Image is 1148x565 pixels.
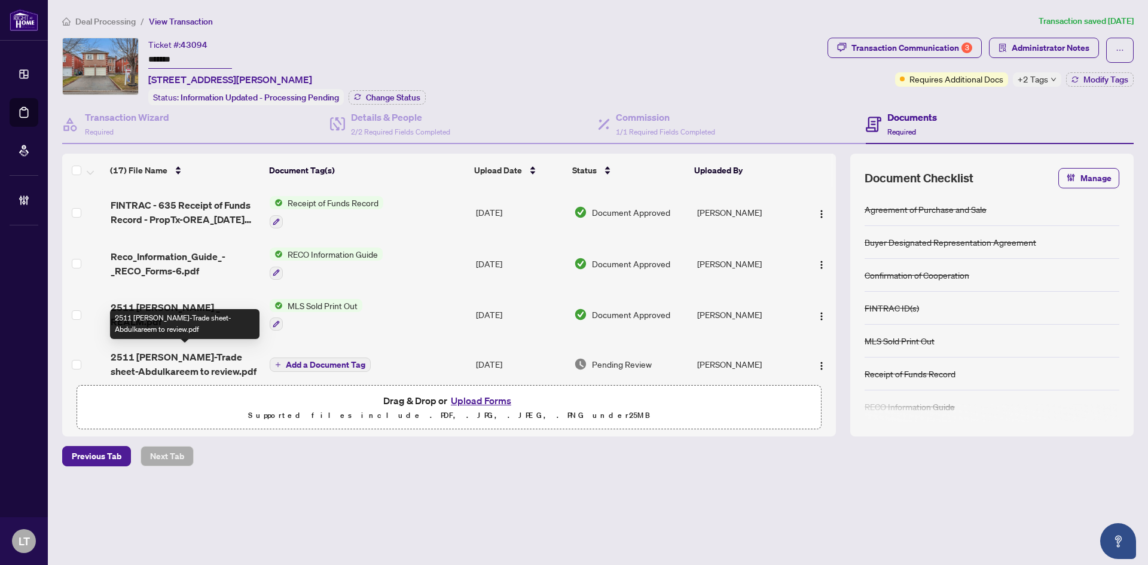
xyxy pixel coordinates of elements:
button: Next Tab [141,446,194,466]
button: Logo [812,305,831,324]
span: 2511 [PERSON_NAME]-Trade sheet-Abdulkareem to review.pdf [111,350,260,378]
div: RECO Information Guide [865,400,955,413]
button: Status IconMLS Sold Print Out [270,299,362,331]
span: Required [85,127,114,136]
td: [DATE] [471,187,570,238]
button: Logo [812,355,831,374]
button: Logo [812,254,831,273]
div: Agreement of Purchase and Sale [865,203,987,216]
img: Status Icon [270,196,283,209]
span: home [62,17,71,26]
span: Pending Review [592,358,652,371]
span: [STREET_ADDRESS][PERSON_NAME] [148,72,312,87]
div: Buyer Designated Representation Agreement [865,236,1036,249]
span: Drag & Drop or [383,393,515,408]
img: Status Icon [270,248,283,261]
span: Requires Additional Docs [909,72,1003,85]
span: 2/2 Required Fields Completed [351,127,450,136]
img: Document Status [574,308,587,321]
span: 2511 [PERSON_NAME] _ REALM.pdf [111,300,260,329]
button: Administrator Notes [989,38,1099,58]
button: Logo [812,203,831,222]
th: Status [567,154,690,187]
span: Previous Tab [72,447,121,466]
img: Logo [817,361,826,371]
button: Change Status [349,90,426,105]
td: [PERSON_NAME] [692,238,801,289]
span: Document Approved [592,308,670,321]
div: FINTRAC ID(s) [865,301,919,314]
span: Receipt of Funds Record [283,196,383,209]
img: Logo [817,209,826,219]
span: Status [572,164,597,177]
th: Upload Date [469,154,567,187]
span: Information Updated - Processing Pending [181,92,339,103]
span: ellipsis [1116,46,1124,54]
button: Transaction Communication3 [828,38,982,58]
img: Logo [817,260,826,270]
span: Administrator Notes [1012,38,1089,57]
span: Manage [1080,169,1112,188]
span: Drag & Drop orUpload FormsSupported files include .PDF, .JPG, .JPEG, .PNG under25MB [77,386,821,430]
p: Supported files include .PDF, .JPG, .JPEG, .PNG under 25 MB [84,408,814,423]
h4: Commission [616,110,715,124]
div: Ticket #: [148,38,207,51]
th: Document Tag(s) [264,154,469,187]
span: (17) File Name [110,164,167,177]
button: Upload Forms [447,393,515,408]
span: +2 Tags [1018,72,1048,86]
td: [DATE] [471,289,570,341]
img: IMG-W12138269_1.jpg [63,38,138,94]
div: 3 [961,42,972,53]
img: Status Icon [270,299,283,312]
span: Reco_Information_Guide_-_RECO_Forms-6.pdf [111,249,260,278]
button: Modify Tags [1066,72,1134,87]
span: RECO Information Guide [283,248,383,261]
span: LT [19,533,30,549]
button: Status IconReceipt of Funds Record [270,196,383,228]
img: Document Status [574,206,587,219]
div: Confirmation of Cooperation [865,268,969,282]
th: Uploaded By [689,154,798,187]
div: MLS Sold Print Out [865,334,935,347]
span: Change Status [366,93,420,102]
article: Transaction saved [DATE] [1039,14,1134,28]
td: [PERSON_NAME] [692,289,801,341]
td: [PERSON_NAME] [692,340,801,388]
span: MLS Sold Print Out [283,299,362,312]
span: solution [999,44,1007,52]
span: Deal Processing [75,16,136,27]
span: Document Checklist [865,170,973,187]
img: Document Status [574,257,587,270]
span: Modify Tags [1083,75,1128,84]
button: Add a Document Tag [270,358,371,372]
div: Status: [148,89,344,105]
span: Document Approved [592,257,670,270]
span: Required [887,127,916,136]
span: Upload Date [474,164,522,177]
button: Open asap [1100,523,1136,559]
button: Previous Tab [62,446,131,466]
li: / [141,14,144,28]
td: [PERSON_NAME] [692,187,801,238]
img: logo [10,9,38,31]
img: Document Status [574,358,587,371]
span: down [1051,77,1057,83]
span: 43094 [181,39,207,50]
div: Transaction Communication [851,38,972,57]
td: [DATE] [471,340,570,388]
td: [DATE] [471,238,570,289]
span: Add a Document Tag [286,361,365,369]
button: Manage [1058,168,1119,188]
div: 2511 [PERSON_NAME]-Trade sheet-Abdulkareem to review.pdf [110,309,259,339]
button: Status IconRECO Information Guide [270,248,383,280]
span: FINTRAC - 635 Receipt of Funds Record - PropTx-OREA_[DATE] 14_48_56.pdf [111,198,260,227]
h4: Transaction Wizard [85,110,169,124]
button: Add a Document Tag [270,356,371,372]
th: (17) File Name [105,154,264,187]
span: Document Approved [592,206,670,219]
span: 1/1 Required Fields Completed [616,127,715,136]
div: Receipt of Funds Record [865,367,955,380]
h4: Details & People [351,110,450,124]
h4: Documents [887,110,937,124]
